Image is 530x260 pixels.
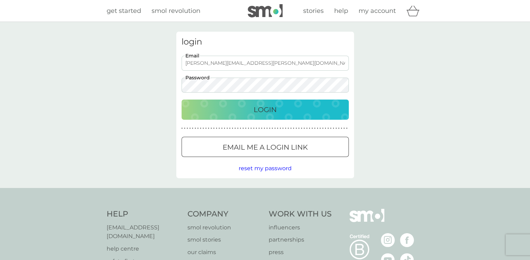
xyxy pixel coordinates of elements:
[274,127,276,130] p: ●
[229,127,231,130] p: ●
[223,142,308,153] p: Email me a login link
[334,6,348,16] a: help
[338,127,339,130] p: ●
[267,127,268,130] p: ●
[303,6,324,16] a: stories
[184,127,185,130] p: ●
[226,127,228,130] p: ●
[304,127,305,130] p: ●
[107,244,181,253] a: help centre
[182,100,349,120] button: Login
[107,209,181,220] h4: Help
[309,127,310,130] p: ●
[306,127,308,130] p: ●
[282,127,284,130] p: ●
[325,127,326,130] p: ●
[295,127,297,130] p: ●
[248,4,283,17] img: smol
[187,248,262,257] a: our claims
[269,223,332,232] a: influencers
[210,127,212,130] p: ●
[317,127,318,130] p: ●
[189,127,191,130] p: ●
[182,137,349,157] button: Email me a login link
[328,127,329,130] p: ●
[239,165,292,172] span: reset my password
[245,127,247,130] p: ●
[272,127,273,130] p: ●
[195,127,196,130] p: ●
[213,127,215,130] p: ●
[152,7,200,15] span: smol revolution
[341,127,342,130] p: ●
[218,127,220,130] p: ●
[221,127,223,130] p: ●
[381,233,395,247] img: visit the smol Instagram page
[187,209,262,220] h4: Company
[290,127,292,130] p: ●
[333,127,334,130] p: ●
[280,127,281,130] p: ●
[237,127,239,130] p: ●
[336,127,337,130] p: ●
[293,127,294,130] p: ●
[346,127,347,130] p: ●
[359,6,396,16] a: my account
[192,127,193,130] p: ●
[235,127,236,130] p: ●
[285,127,286,130] p: ●
[406,4,424,18] div: basket
[232,127,233,130] p: ●
[312,127,313,130] p: ●
[269,235,332,244] a: partnerships
[248,127,249,130] p: ●
[256,127,257,130] p: ●
[261,127,262,130] p: ●
[107,6,141,16] a: get started
[288,127,289,130] p: ●
[269,248,332,257] a: press
[224,127,225,130] p: ●
[107,7,141,15] span: get started
[359,7,396,15] span: my account
[107,223,181,241] a: [EMAIL_ADDRESS][DOMAIN_NAME]
[187,127,188,130] p: ●
[205,127,207,130] p: ●
[303,7,324,15] span: stories
[200,127,201,130] p: ●
[400,233,414,247] img: visit the smol Facebook page
[259,127,260,130] p: ●
[239,164,292,173] button: reset my password
[182,127,183,130] p: ●
[350,209,384,233] img: smol
[203,127,204,130] p: ●
[269,127,270,130] p: ●
[314,127,316,130] p: ●
[240,127,241,130] p: ●
[182,37,349,47] h3: login
[269,209,332,220] h4: Work With Us
[152,6,200,16] a: smol revolution
[253,127,254,130] p: ●
[254,104,277,115] p: Login
[298,127,300,130] p: ●
[334,7,348,15] span: help
[216,127,217,130] p: ●
[264,127,265,130] p: ●
[187,235,262,244] a: smol stories
[330,127,332,130] p: ●
[277,127,278,130] p: ●
[301,127,302,130] p: ●
[187,223,262,232] a: smol revolution
[251,127,252,130] p: ●
[344,127,345,130] p: ●
[320,127,321,130] p: ●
